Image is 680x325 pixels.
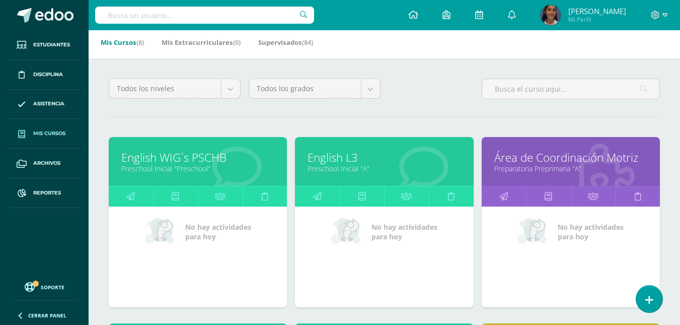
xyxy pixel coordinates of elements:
[33,129,65,138] span: Mis cursos
[331,217,364,247] img: no_activities_small.png
[8,30,81,60] a: Estudiantes
[568,6,626,16] span: [PERSON_NAME]
[8,60,81,90] a: Disciplina
[145,217,178,247] img: no_activities_small.png
[101,34,144,50] a: Mis Cursos(6)
[302,38,313,47] span: (84)
[109,79,240,98] a: Todos los niveles
[136,38,144,47] span: (6)
[117,79,213,98] span: Todos los niveles
[568,15,626,24] span: Mi Perfil
[258,34,313,50] a: Supervisados(84)
[8,178,81,208] a: Reportes
[121,150,274,165] a: English WIG´s PSCHB
[33,71,63,79] span: Disciplina
[12,280,77,293] a: Soporte
[517,217,551,247] img: no_activities_small.png
[33,189,61,197] span: Reportes
[28,312,66,319] span: Cerrar panel
[121,164,274,173] a: Preschool Inicial "Preschool"
[541,5,561,25] img: a9dc8396f538b77b0731af4a51e04737.png
[8,90,81,119] a: Asistencia
[33,100,64,108] span: Asistencia
[8,119,81,149] a: Mis cursos
[8,149,81,178] a: Archivos
[308,150,461,165] a: English L3
[41,284,64,291] span: Soporte
[308,164,461,173] a: Preschool Inicial "A"
[249,79,380,98] a: Todos los grados
[33,41,70,49] span: Estudiantes
[558,222,624,241] span: No hay actividades para hoy
[233,38,241,47] span: (0)
[95,7,314,24] input: Busca un usuario...
[494,164,647,173] a: Preparatoria Preprimaria "A"
[482,79,659,99] input: Busca el curso aquí...
[185,222,251,241] span: No hay actividades para hoy
[494,150,647,165] a: Área de Coordinación Motriz
[162,34,241,50] a: Mis Extracurriculares(0)
[371,222,437,241] span: No hay actividades para hoy
[257,79,353,98] span: Todos los grados
[33,159,60,167] span: Archivos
